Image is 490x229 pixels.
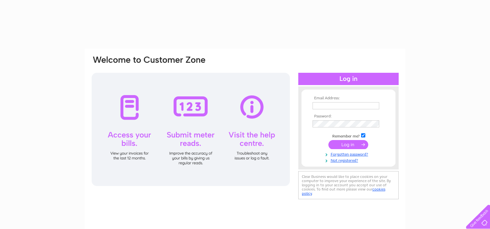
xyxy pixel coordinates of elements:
[313,157,386,163] a: Not registered?
[311,96,386,101] th: Email Address:
[328,140,368,149] input: Submit
[298,171,399,199] div: Clear Business would like to place cookies on your computer to improve your experience of the sit...
[311,114,386,119] th: Password:
[313,151,386,157] a: Forgotten password?
[302,187,385,196] a: cookies policy
[311,132,386,139] td: Remember me?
